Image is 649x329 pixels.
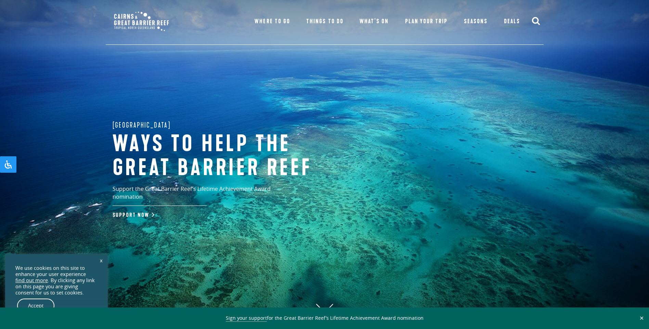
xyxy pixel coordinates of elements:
img: CGBR-TNQ_dual-logo.svg [109,7,174,36]
span: for the Great Barrier Reef’s Lifetime Achievement Award nomination [226,315,424,322]
a: Support Now [113,212,153,219]
span: [GEOGRAPHIC_DATA] [113,120,171,131]
h1: Ways to help the great barrier reef [113,132,338,180]
a: What’s On [360,17,389,26]
a: Sign your support [226,315,267,322]
a: Where To Go [255,17,290,26]
svg: Open Accessibility Panel [4,160,12,169]
a: find out more [15,277,48,284]
button: Close [638,315,646,321]
a: Deals [504,17,520,27]
a: Plan Your Trip [405,17,448,26]
a: x [96,253,106,268]
p: Support the Great Barrier Reef’s Lifetime Achievement Award nomination [113,185,301,206]
div: We use cookies on this site to enhance your user experience . By clicking any link on this page y... [15,265,98,296]
a: Accept [17,299,54,313]
a: Things To Do [306,17,343,26]
a: Seasons [464,17,488,26]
